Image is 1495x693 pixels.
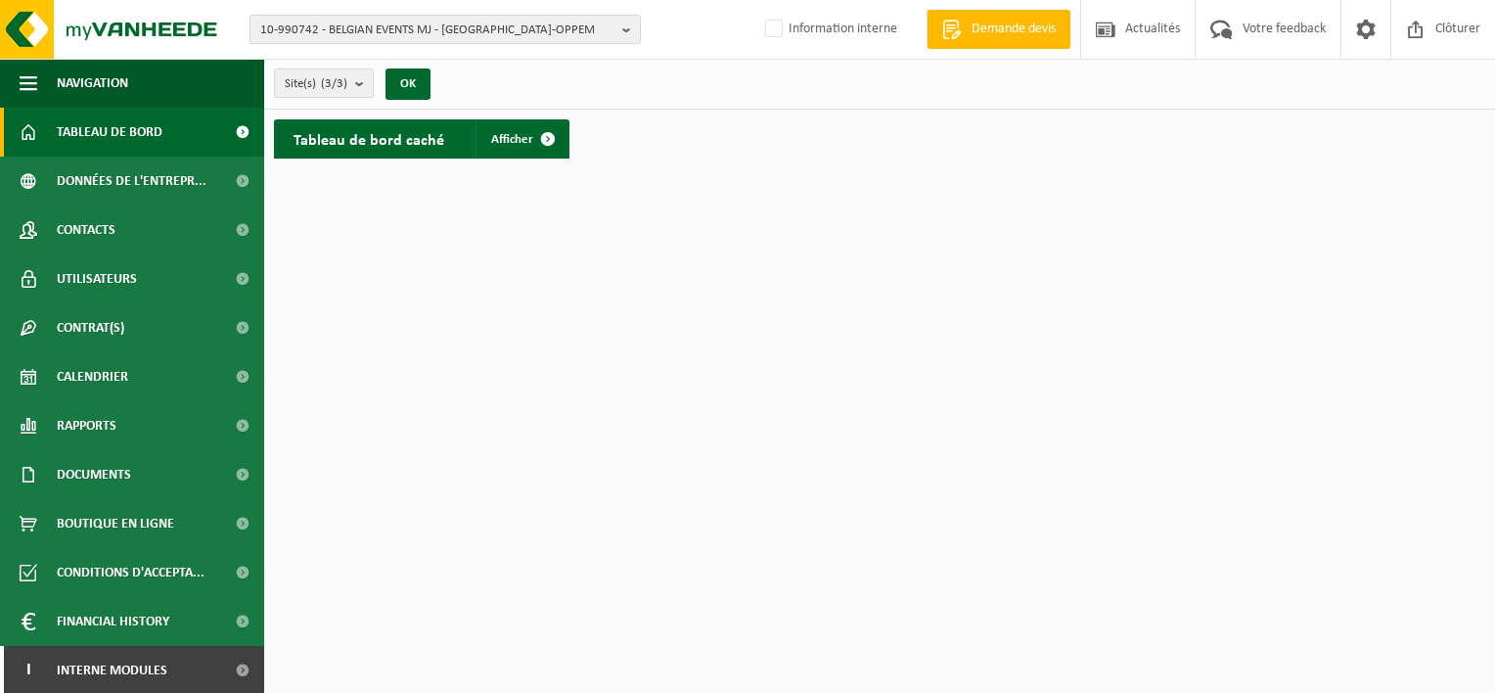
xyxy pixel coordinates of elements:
[57,157,206,206] span: Données de l'entrepr...
[57,59,128,108] span: Navigation
[57,597,169,646] span: Financial History
[385,69,430,100] button: OK
[274,119,464,158] h2: Tableau de bord caché
[57,499,174,548] span: Boutique en ligne
[57,548,204,597] span: Conditions d'accepta...
[57,352,128,401] span: Calendrier
[927,10,1070,49] a: Demande devis
[57,303,124,352] span: Contrat(s)
[285,69,347,99] span: Site(s)
[57,108,162,157] span: Tableau de bord
[476,119,567,159] a: Afficher
[57,401,116,450] span: Rapports
[491,133,533,146] span: Afficher
[260,16,614,45] span: 10-990742 - BELGIAN EVENTS MJ - [GEOGRAPHIC_DATA]-OPPEM
[57,450,131,499] span: Documents
[57,254,137,303] span: Utilisateurs
[249,15,641,44] button: 10-990742 - BELGIAN EVENTS MJ - [GEOGRAPHIC_DATA]-OPPEM
[761,15,897,44] label: Information interne
[967,20,1061,39] span: Demande devis
[274,69,374,98] button: Site(s)(3/3)
[321,77,347,90] count: (3/3)
[57,206,115,254] span: Contacts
